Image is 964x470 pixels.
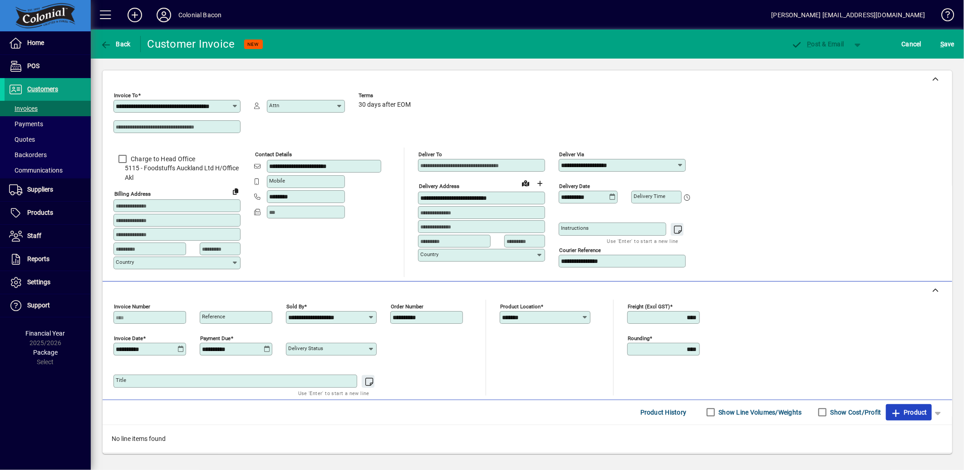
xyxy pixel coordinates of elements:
[787,36,849,52] button: Post & Email
[114,92,138,99] mat-label: Invoice To
[27,39,44,46] span: Home
[116,377,126,383] mat-label: Title
[114,303,150,309] mat-label: Invoice number
[5,271,91,294] a: Settings
[886,404,932,421] button: Product
[129,154,195,163] label: Charge to Head Office
[98,36,133,52] button: Back
[5,294,91,317] a: Support
[5,248,91,271] a: Reports
[288,345,323,351] mat-label: Delivery status
[116,259,134,265] mat-label: Country
[900,36,924,52] button: Cancel
[269,178,285,184] mat-label: Mobile
[359,101,411,109] span: 30 days after EOM
[628,335,649,341] mat-label: Rounding
[518,176,533,190] a: View on map
[9,151,47,158] span: Backorders
[200,335,231,341] mat-label: Payment due
[772,8,925,22] div: [PERSON_NAME] [EMAIL_ADDRESS][DOMAIN_NAME]
[5,178,91,201] a: Suppliers
[561,225,589,231] mat-label: Instructions
[228,184,243,198] button: Copy to Delivery address
[27,85,58,93] span: Customers
[9,105,38,112] span: Invoices
[5,116,91,132] a: Payments
[934,2,953,31] a: Knowledge Base
[27,232,41,239] span: Staff
[120,7,149,23] button: Add
[269,102,279,109] mat-label: Attn
[5,132,91,147] a: Quotes
[890,405,927,420] span: Product
[559,183,590,189] mat-label: Delivery date
[829,408,881,417] label: Show Cost/Profit
[559,151,584,158] mat-label: Deliver via
[5,202,91,224] a: Products
[27,278,50,286] span: Settings
[9,120,43,128] span: Payments
[418,151,442,158] mat-label: Deliver To
[533,176,547,191] button: Choose address
[114,335,143,341] mat-label: Invoice date
[807,40,812,48] span: P
[5,32,91,54] a: Home
[27,186,53,193] span: Suppliers
[940,37,954,51] span: ave
[391,303,423,309] mat-label: Order number
[5,101,91,116] a: Invoices
[113,163,241,183] span: 5115 - Foodstuffs Auckland Ltd H/Office Akl
[559,247,601,253] mat-label: Courier Reference
[91,36,141,52] app-page-header-button: Back
[792,40,844,48] span: ost & Email
[286,303,304,309] mat-label: Sold by
[26,330,65,337] span: Financial Year
[9,136,35,143] span: Quotes
[149,7,178,23] button: Profile
[9,167,63,174] span: Communications
[717,408,802,417] label: Show Line Volumes/Weights
[420,251,438,257] mat-label: Country
[637,404,690,421] button: Product History
[27,255,49,262] span: Reports
[640,405,687,420] span: Product History
[359,93,413,99] span: Terms
[100,40,131,48] span: Back
[33,349,58,356] span: Package
[938,36,957,52] button: Save
[5,225,91,247] a: Staff
[27,209,53,216] span: Products
[607,236,679,246] mat-hint: Use 'Enter' to start a new line
[634,193,665,199] mat-label: Delivery time
[103,425,952,453] div: No line items found
[27,62,39,69] span: POS
[298,388,369,398] mat-hint: Use 'Enter' to start a new line
[940,40,944,48] span: S
[628,303,670,309] mat-label: Freight (excl GST)
[202,313,225,320] mat-label: Reference
[178,8,221,22] div: Colonial Bacon
[500,303,541,309] mat-label: Product location
[5,55,91,78] a: POS
[5,147,91,163] a: Backorders
[248,41,259,47] span: NEW
[5,163,91,178] a: Communications
[27,302,50,309] span: Support
[902,37,922,51] span: Cancel
[148,37,235,51] div: Customer Invoice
